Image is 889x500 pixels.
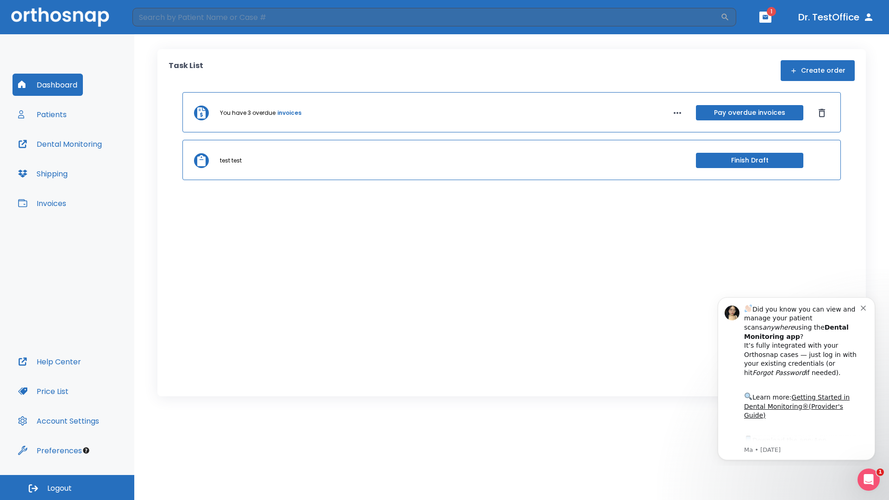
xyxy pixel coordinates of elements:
[277,109,301,117] a: invoices
[157,14,164,22] button: Dismiss notification
[220,156,242,165] p: test test
[696,105,803,120] button: Pay overdue invoices
[814,106,829,120] button: Dismiss
[40,157,157,165] p: Message from Ma, sent 6w ago
[132,8,720,26] input: Search by Patient Name or Case #
[40,148,123,164] a: App Store
[781,60,855,81] button: Create order
[40,145,157,193] div: Download the app: | ​ Let us know if you need help getting started!
[858,469,880,491] iframe: Intercom live chat
[876,469,884,476] span: 1
[220,109,275,117] p: You have 3 overdue
[13,410,105,432] button: Account Settings
[82,446,90,455] div: Tooltip anchor
[47,483,72,494] span: Logout
[13,350,87,373] button: Help Center
[696,153,803,168] button: Finish Draft
[13,439,88,462] button: Preferences
[704,289,889,466] iframe: Intercom notifications message
[11,7,109,26] img: Orthosnap
[13,192,72,214] button: Invoices
[13,380,74,402] button: Price List
[13,162,73,185] button: Shipping
[13,74,83,96] button: Dashboard
[13,103,72,125] button: Patients
[13,133,107,155] button: Dental Monitoring
[795,9,878,25] button: Dr. TestOffice
[767,7,776,16] span: 1
[169,60,203,81] p: Task List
